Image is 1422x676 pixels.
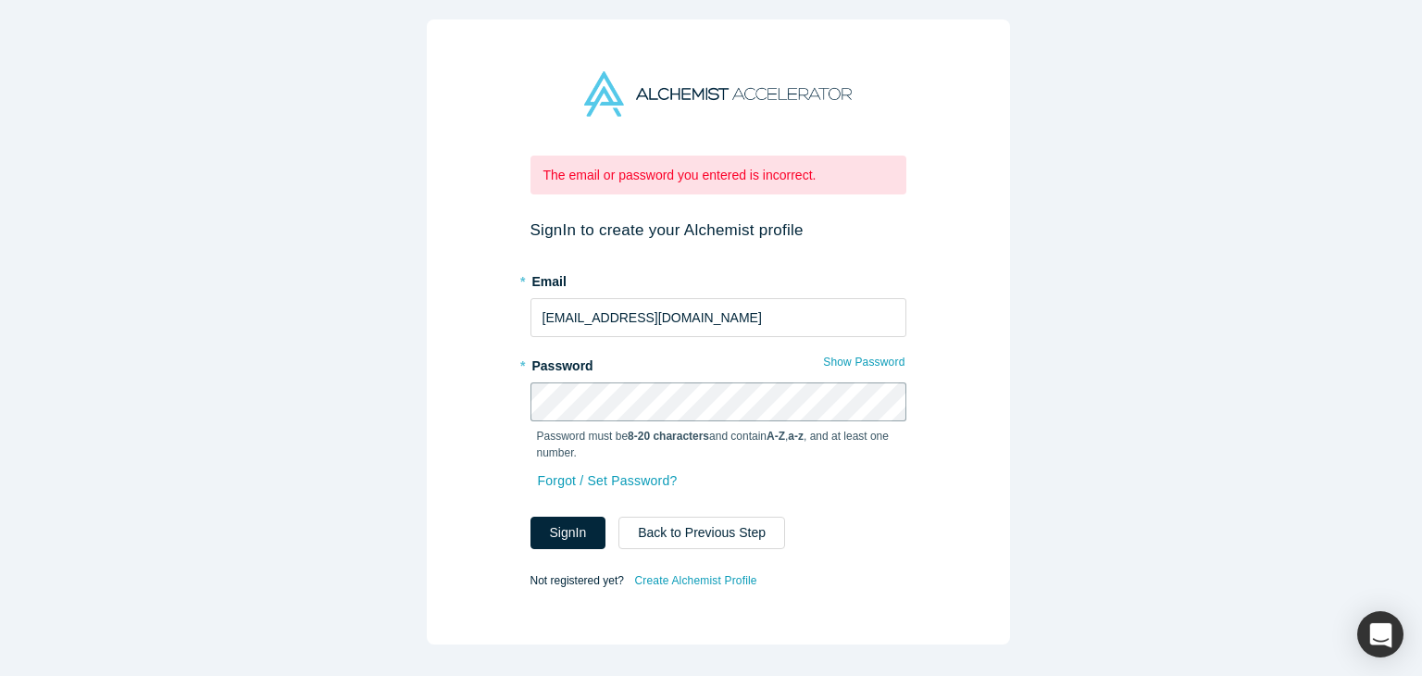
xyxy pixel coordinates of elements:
[633,569,757,593] a: Create Alchemist Profile
[788,430,804,443] strong: a-z
[822,350,905,374] button: Show Password
[530,220,906,240] h2: Sign In to create your Alchemist profile
[618,517,785,549] button: Back to Previous Step
[628,430,709,443] strong: 8-20 characters
[767,430,785,443] strong: A-Z
[537,465,679,497] a: Forgot / Set Password?
[584,71,851,117] img: Alchemist Accelerator Logo
[530,517,606,549] button: SignIn
[543,166,893,185] p: The email or password you entered is incorrect.
[530,574,624,587] span: Not registered yet?
[530,350,906,376] label: Password
[530,266,906,292] label: Email
[537,428,900,461] p: Password must be and contain , , and at least one number.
